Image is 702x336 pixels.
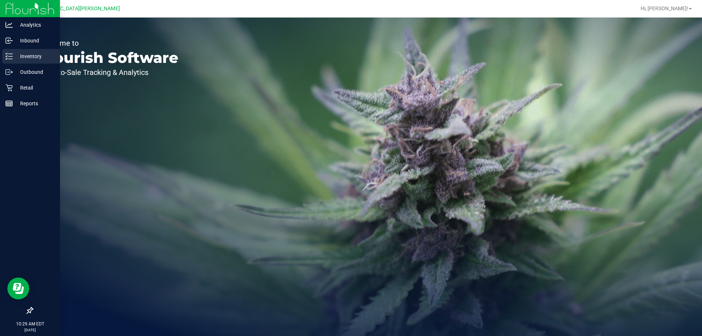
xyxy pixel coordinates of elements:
[7,278,29,299] iframe: Resource center
[13,20,57,29] p: Analytics
[5,68,13,76] inline-svg: Outbound
[13,36,57,45] p: Inbound
[5,100,13,107] inline-svg: Reports
[5,37,13,44] inline-svg: Inbound
[39,69,178,76] p: Seed-to-Sale Tracking & Analytics
[13,83,57,92] p: Retail
[3,327,57,333] p: [DATE]
[3,321,57,327] p: 10:29 AM EDT
[5,21,13,29] inline-svg: Analytics
[13,68,57,76] p: Outbound
[5,53,13,60] inline-svg: Inventory
[5,84,13,91] inline-svg: Retail
[13,99,57,108] p: Reports
[13,52,57,61] p: Inventory
[39,50,178,65] p: Flourish Software
[641,5,688,11] span: Hi, [PERSON_NAME]!
[39,39,178,47] p: Welcome to
[30,5,120,12] span: [GEOGRAPHIC_DATA][PERSON_NAME]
